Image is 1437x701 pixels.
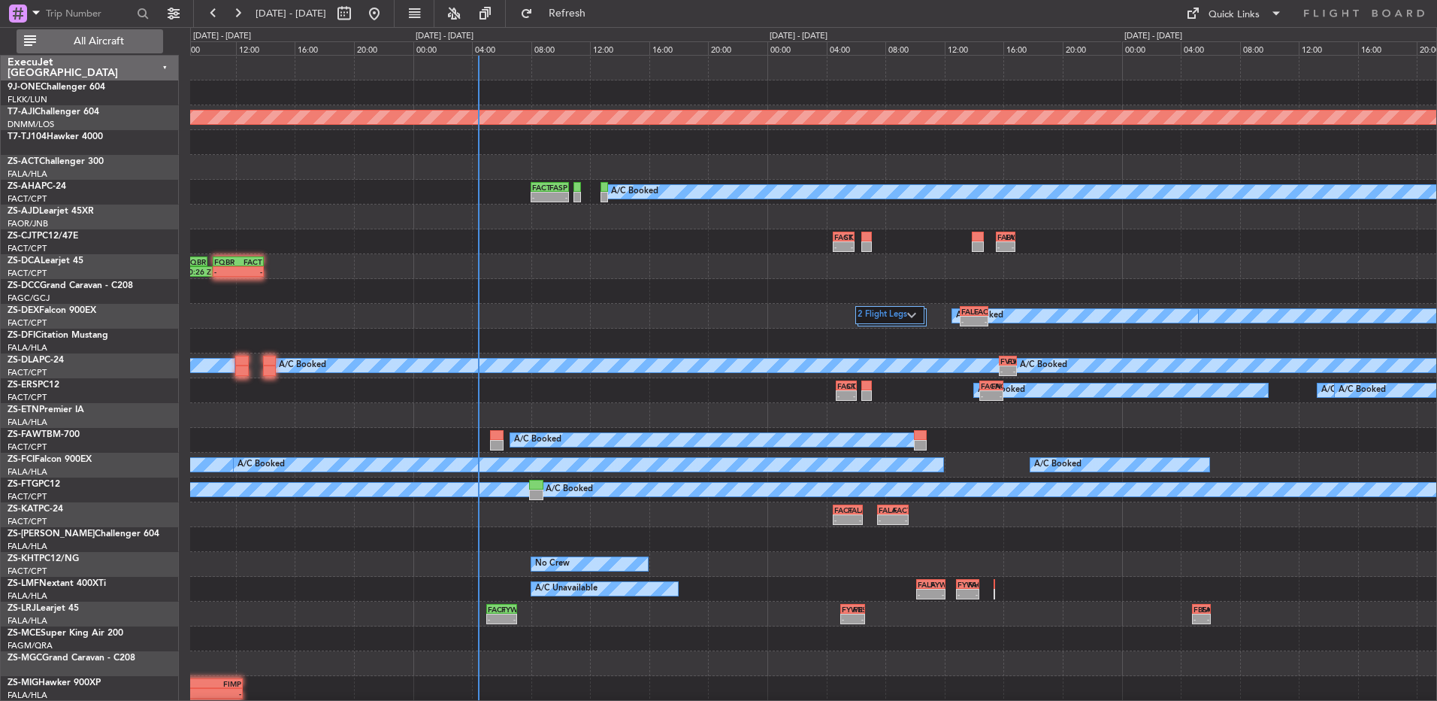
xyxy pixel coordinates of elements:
div: A/C Booked [956,305,1003,327]
div: 10:26 Z [181,267,210,276]
a: FACT/CPT [8,268,47,279]
div: 08:00 [885,41,945,55]
a: ZS-DCCGrand Caravan - C208 [8,281,133,290]
div: - [968,590,978,599]
div: FYWH [930,580,943,589]
button: All Aircraft [17,29,163,53]
div: - [837,391,846,400]
a: ZS-FCIFalcon 900EX [8,455,92,464]
a: ZS-AJDLearjet 45XR [8,207,94,216]
a: ZS-ETNPremier IA [8,405,84,414]
div: - [974,317,987,326]
div: FQBR [176,257,206,266]
span: ZS-DCA [8,256,41,266]
div: - [930,590,943,599]
span: ZS-ETN [8,405,39,414]
a: ZS-MGCGrand Caravan - C208 [8,654,135,663]
div: FBSK [1193,605,1202,614]
div: - [1202,615,1210,624]
a: FACT/CPT [8,193,47,205]
div: - [501,615,516,624]
a: FALA/HLA [8,541,47,552]
div: [DATE] - [DATE] [770,30,827,43]
a: ZS-KHTPC12/NG [8,554,79,563]
div: A/C Booked [1034,454,1082,476]
span: ZS-KAT [8,505,38,514]
div: - [918,590,930,599]
div: FACT [238,257,262,266]
div: 00:00 [1122,41,1181,55]
div: FACT [834,505,848,514]
div: 08:00 [1240,41,1299,55]
div: FALA [848,505,861,514]
span: ZS-AJD [8,207,39,216]
div: 12:00 [590,41,649,55]
a: FALA/HLA [8,168,47,180]
a: FALA/HLA [8,466,47,478]
span: ZS-CJT [8,232,37,241]
img: arrow-gray.svg [907,312,916,318]
button: Refresh [513,2,604,26]
span: T7-AJI [8,108,35,117]
div: FACT [893,505,907,514]
a: ZS-LMFNextant 400XTi [8,579,106,588]
div: [DATE] - [DATE] [416,30,473,43]
span: ZS-[PERSON_NAME] [8,530,95,539]
div: 20:00 [354,41,413,55]
span: ZS-DCC [8,281,40,290]
a: ZS-DEXFalcon 900EX [8,306,96,315]
div: - [997,242,1006,251]
div: FACT [834,232,843,241]
div: - [834,242,843,251]
a: FLKK/LUN [8,94,47,105]
div: SKAK [846,381,855,390]
div: A/C Booked [1020,354,1067,377]
div: FACT [532,183,550,192]
div: FVLK [1000,357,1008,366]
a: FACT/CPT [8,516,47,527]
span: ZS-LMF [8,579,39,588]
a: ZS-MIGHawker 900XP [8,678,101,687]
a: T7-AJIChallenger 604 [8,108,99,117]
div: A/C Unavailable [535,578,597,600]
div: SKAK [844,232,853,241]
div: FACT [974,307,987,316]
div: FALE [961,307,974,316]
a: ZS-[PERSON_NAME]Challenger 604 [8,530,159,539]
div: - [238,267,262,276]
div: - [532,193,550,202]
div: 00:00 [413,41,473,55]
a: FALA/HLA [8,615,47,627]
div: 08:00 [531,41,591,55]
a: FALA/HLA [8,690,47,701]
a: FACT/CPT [8,566,47,577]
div: - [1000,366,1008,375]
span: ZS-FAW [8,430,41,439]
a: ZS-ACTChallenger 300 [8,157,104,166]
span: [DATE] - [DATE] [256,7,326,20]
div: 04:00 [827,41,886,55]
span: ZS-ERS [8,381,38,390]
div: FQBR [214,257,238,266]
div: - [1008,366,1015,375]
div: FACT [1006,232,1014,241]
div: FABL [1202,605,1210,614]
div: 16:00 [649,41,709,55]
a: ZS-MCESuper King Air 200 [8,629,123,638]
a: FAGC/GCJ [8,293,50,304]
a: ZS-DLAPC-24 [8,356,64,365]
div: A/C Booked [978,379,1025,402]
div: FBSK [853,605,864,614]
span: ZS-DFI [8,331,35,340]
div: - [879,515,893,524]
div: 08:00 [177,41,236,55]
span: ZS-FTG [8,480,38,489]
div: 16:00 [1003,41,1063,55]
a: FACT/CPT [8,491,47,502]
a: ZS-DCALearjet 45 [8,256,83,266]
div: FYWE [842,605,853,614]
div: FACN [981,381,991,390]
span: All Aircraft [39,36,159,47]
a: ZS-FTGPC12 [8,480,60,489]
div: - [844,242,853,251]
